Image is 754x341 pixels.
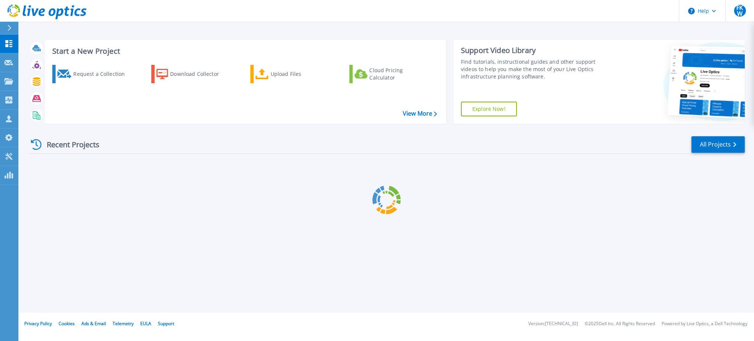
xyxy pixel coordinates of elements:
a: EULA [140,320,151,327]
a: Cloud Pricing Calculator [349,65,431,83]
a: Privacy Policy [24,320,52,327]
h3: Start a New Project [52,47,437,55]
a: Ads & Email [81,320,106,327]
div: Cloud Pricing Calculator [369,67,428,81]
div: Support Video Library [461,46,610,55]
div: Download Collector [170,67,229,81]
div: Upload Files [271,67,330,81]
a: Support [158,320,174,327]
a: Cookies [59,320,75,327]
a: View More [403,110,437,117]
div: Request a Collection [73,67,132,81]
a: Upload Files [250,65,332,83]
div: Recent Projects [28,136,109,154]
div: Find tutorials, instructional guides and other support videos to help you make the most of your L... [461,58,610,80]
a: All Projects [691,136,745,153]
li: Powered by Live Optics, a Dell Technology [662,321,747,326]
li: Version: [TECHNICAL_ID] [528,321,578,326]
a: Download Collector [151,65,233,83]
a: Telemetry [113,320,134,327]
span: FKW [734,5,746,17]
li: © 2025 Dell Inc. All Rights Reserved [585,321,655,326]
a: Explore Now! [461,102,517,116]
a: Request a Collection [52,65,134,83]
